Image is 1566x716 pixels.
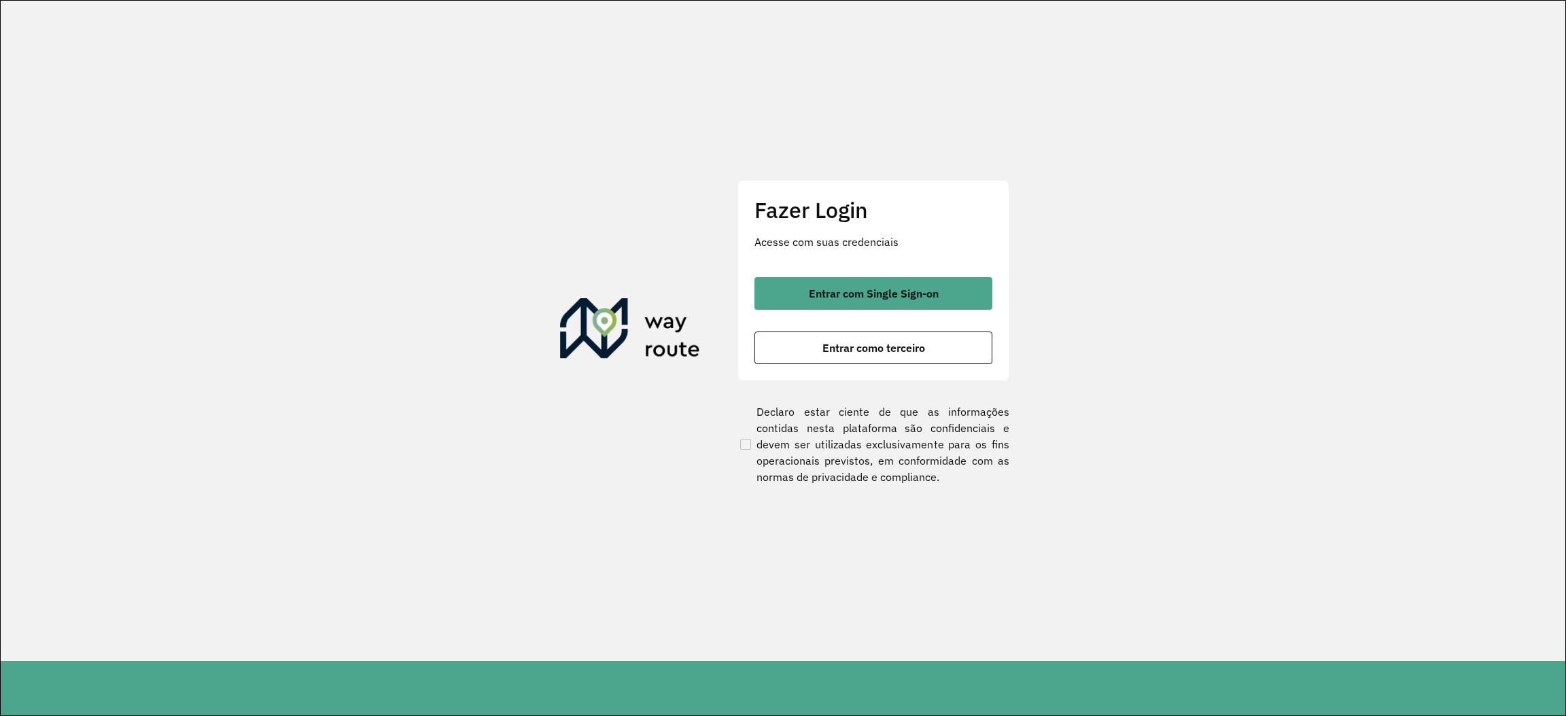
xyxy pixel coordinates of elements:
h2: Fazer Login [754,197,992,223]
p: Acesse com suas credenciais [754,234,992,250]
button: button [754,277,992,310]
label: Declaro estar ciente de que as informações contidas nesta plataforma são confidenciais e devem se... [737,404,1009,485]
img: Roteirizador AmbevTech [560,298,700,363]
span: Entrar como terceiro [822,342,925,353]
button: button [754,332,992,364]
span: Entrar com Single Sign-on [809,288,939,299]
